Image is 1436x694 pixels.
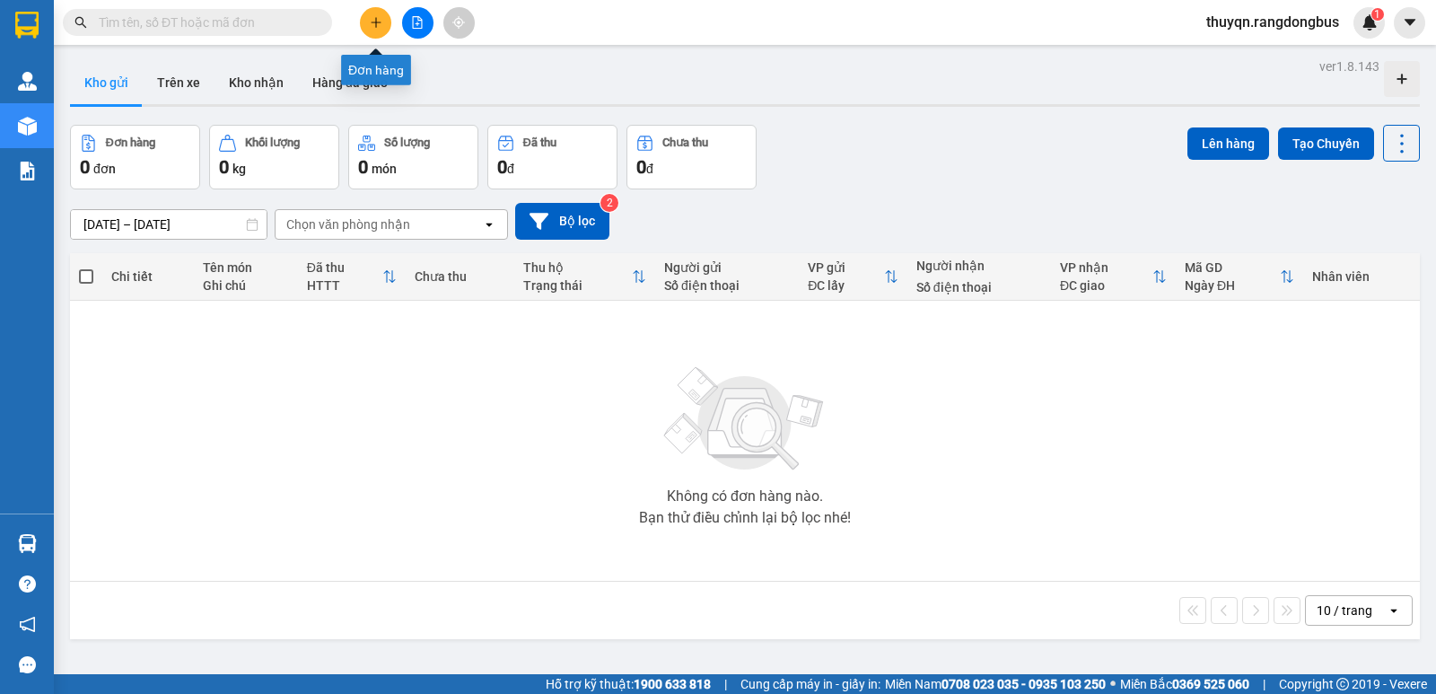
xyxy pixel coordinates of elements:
[523,136,556,149] div: Đã thu
[1362,14,1378,31] img: icon-new-feature
[664,278,790,293] div: Số điện thoại
[219,156,229,178] span: 0
[1374,8,1380,21] span: 1
[497,156,507,178] span: 0
[1263,674,1265,694] span: |
[443,7,475,39] button: aim
[245,136,300,149] div: Khối lượng
[546,674,711,694] span: Hỗ trợ kỹ thuật:
[515,203,609,240] button: Bộ lọc
[885,674,1106,694] span: Miền Nam
[941,677,1106,691] strong: 0708 023 035 - 0935 103 250
[740,674,880,694] span: Cung cấp máy in - giấy in:
[99,13,311,32] input: Tìm tên, số ĐT hoặc mã đơn
[70,61,143,104] button: Kho gửi
[655,356,835,482] img: svg+xml;base64,PHN2ZyBjbGFzcz0ibGlzdC1wbHVnX19zdmciIHhtbG5zPSJodHRwOi8vd3d3LnczLm9yZy8yMDAwL3N2Zy...
[358,156,368,178] span: 0
[636,156,646,178] span: 0
[626,125,757,189] button: Chưa thu0đ
[514,253,655,301] th: Toggle SortBy
[411,16,424,29] span: file-add
[19,656,36,673] span: message
[1187,127,1269,160] button: Lên hàng
[808,260,883,275] div: VP gửi
[1312,269,1411,284] div: Nhân viên
[19,616,36,633] span: notification
[143,61,215,104] button: Trên xe
[916,280,1042,294] div: Số điện thoại
[74,16,87,29] span: search
[1051,253,1176,301] th: Toggle SortBy
[1387,603,1401,618] svg: open
[507,162,514,176] span: đ
[452,16,465,29] span: aim
[1371,8,1384,21] sup: 1
[360,7,391,39] button: plus
[916,259,1042,273] div: Người nhận
[487,125,617,189] button: Đã thu0đ
[1185,260,1280,275] div: Mã GD
[298,253,407,301] th: Toggle SortBy
[372,162,397,176] span: món
[799,253,906,301] th: Toggle SortBy
[1192,11,1353,33] span: thuyqn.rangdongbus
[1120,674,1249,694] span: Miền Bắc
[523,260,632,275] div: Thu hộ
[402,7,433,39] button: file-add
[370,16,382,29] span: plus
[307,260,383,275] div: Đã thu
[646,162,653,176] span: đ
[1336,678,1349,690] span: copyright
[348,125,478,189] button: Số lượng0món
[523,278,632,293] div: Trạng thái
[18,162,37,180] img: solution-icon
[298,61,402,104] button: Hàng đã giao
[307,278,383,293] div: HTTT
[1110,681,1116,688] span: ⚪️
[1060,278,1152,293] div: ĐC giao
[71,210,267,239] input: Select a date range.
[1384,61,1420,97] div: Tạo kho hàng mới
[662,136,708,149] div: Chưa thu
[384,136,430,149] div: Số lượng
[70,125,200,189] button: Đơn hàng0đơn
[1172,677,1249,691] strong: 0369 525 060
[19,575,36,593] span: question-circle
[1278,127,1374,160] button: Tạo Chuyến
[203,278,289,293] div: Ghi chú
[664,260,790,275] div: Người gửi
[93,162,116,176] span: đơn
[215,61,298,104] button: Kho nhận
[1185,278,1280,293] div: Ngày ĐH
[203,260,289,275] div: Tên món
[15,12,39,39] img: logo-vxr
[111,269,185,284] div: Chi tiết
[1394,7,1425,39] button: caret-down
[286,215,410,233] div: Chọn văn phòng nhận
[667,489,823,504] div: Không có đơn hàng nào.
[18,117,37,136] img: warehouse-icon
[18,534,37,553] img: warehouse-icon
[482,217,496,232] svg: open
[1319,57,1379,76] div: ver 1.8.143
[639,511,851,525] div: Bạn thử điều chỉnh lại bộ lọc nhé!
[1402,14,1418,31] span: caret-down
[18,72,37,91] img: warehouse-icon
[634,677,711,691] strong: 1900 633 818
[1060,260,1152,275] div: VP nhận
[415,269,504,284] div: Chưa thu
[106,136,155,149] div: Đơn hàng
[724,674,727,694] span: |
[600,194,618,212] sup: 2
[232,162,246,176] span: kg
[209,125,339,189] button: Khối lượng0kg
[80,156,90,178] span: 0
[1176,253,1303,301] th: Toggle SortBy
[808,278,883,293] div: ĐC lấy
[1317,602,1372,619] div: 10 / trang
